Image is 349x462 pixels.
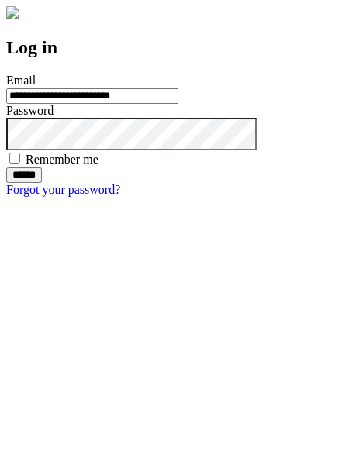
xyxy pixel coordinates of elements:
a: Forgot your password? [6,183,120,196]
label: Password [6,104,54,117]
h2: Log in [6,37,343,58]
label: Email [6,74,36,87]
label: Remember me [26,153,98,166]
img: logo-4e3dc11c47720685a147b03b5a06dd966a58ff35d612b21f08c02c0306f2b779.png [6,6,19,19]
